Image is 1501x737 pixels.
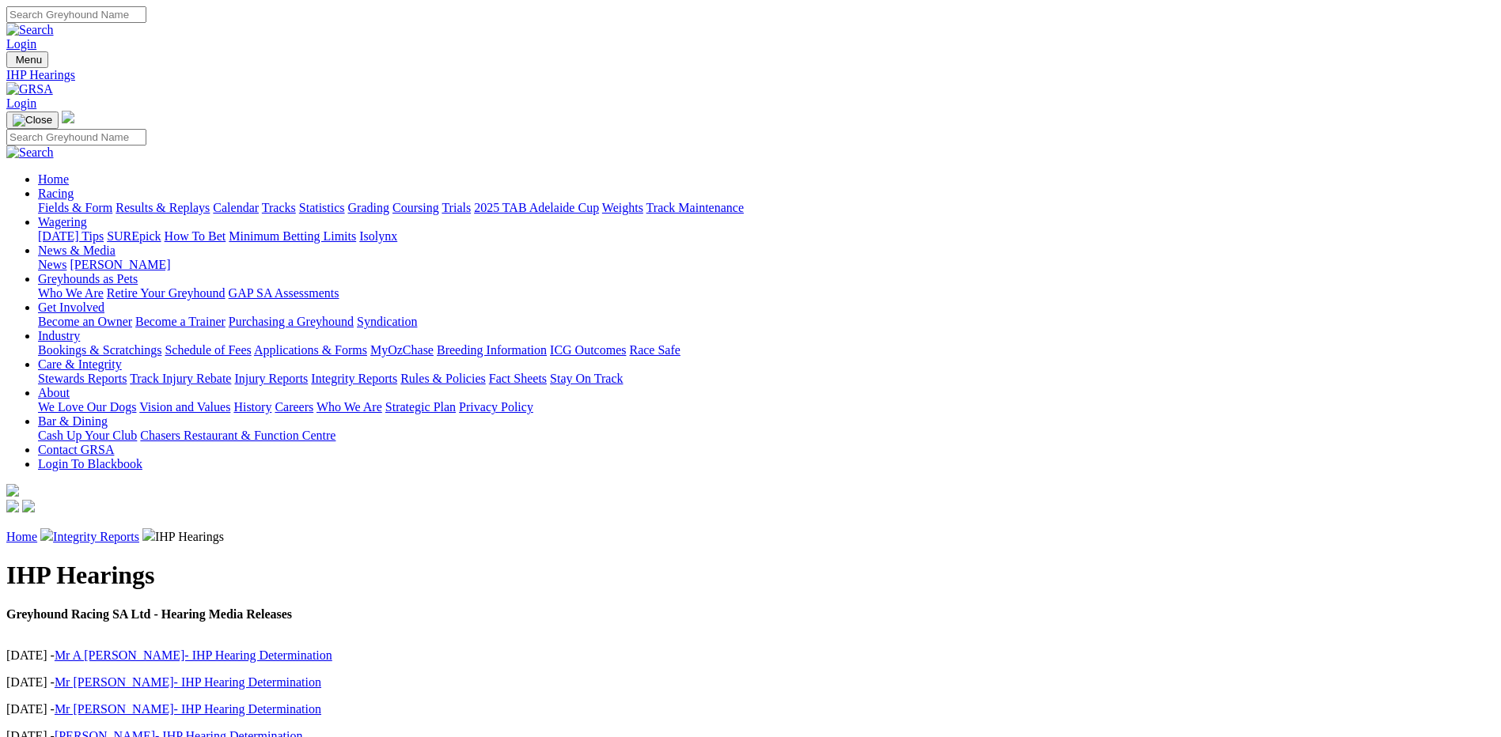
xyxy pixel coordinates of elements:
img: facebook.svg [6,500,19,512]
img: GRSA [6,82,53,96]
a: Stay On Track [550,372,623,385]
a: Isolynx [359,229,397,243]
span: Menu [16,54,42,66]
a: Race Safe [629,343,680,357]
img: logo-grsa-white.png [6,484,19,497]
img: Search [6,146,54,160]
a: [PERSON_NAME] [70,258,170,271]
a: Trials [442,201,471,214]
a: Racing [38,187,74,200]
a: We Love Our Dogs [38,400,136,414]
img: Close [13,114,52,127]
a: Tracks [262,201,296,214]
a: Mr A [PERSON_NAME]- IHP Hearing Determination [55,648,332,662]
a: SUREpick [107,229,161,243]
a: Syndication [357,315,417,328]
a: About [38,386,70,399]
a: Login To Blackbook [38,457,142,471]
a: Weights [602,201,643,214]
a: Fields & Form [38,201,112,214]
a: Vision and Values [139,400,230,414]
div: Greyhounds as Pets [38,286,1495,300]
div: Racing [38,201,1495,215]
div: News & Media [38,258,1495,272]
a: Applications & Forms [254,343,367,357]
a: Become a Trainer [135,315,226,328]
img: logo-grsa-white.png [62,111,74,123]
a: Injury Reports [234,372,308,385]
div: Industry [38,343,1495,357]
input: Search [6,6,146,23]
a: Statistics [299,201,345,214]
p: [DATE] - [6,675,1495,690]
a: Integrity Reports [53,530,139,543]
div: Wagering [38,229,1495,244]
a: Results & Replays [116,201,210,214]
a: GAP SA Assessments [229,286,339,300]
a: Stewards Reports [38,372,127,385]
a: Who We Are [38,286,104,300]
a: Cash Up Your Club [38,429,137,442]
button: Toggle navigation [6,111,59,129]
img: chevron-right.svg [40,528,53,541]
a: Rules & Policies [400,372,486,385]
input: Search [6,129,146,146]
img: chevron-right.svg [142,528,155,541]
a: Mr [PERSON_NAME]- IHP Hearing Determination [55,702,321,716]
a: Login [6,37,36,51]
a: MyOzChase [370,343,434,357]
h1: IHP Hearings [6,561,1495,590]
strong: Greyhound Racing SA Ltd - Hearing Media Releases [6,607,292,621]
a: Industry [38,329,80,342]
a: Mr [PERSON_NAME]- IHP Hearing Determination [55,675,321,689]
a: ICG Outcomes [550,343,626,357]
a: Bookings & Scratchings [38,343,161,357]
a: Coursing [392,201,439,214]
a: Privacy Policy [459,400,533,414]
a: [DATE] Tips [38,229,104,243]
a: Contact GRSA [38,443,114,456]
a: Schedule of Fees [165,343,251,357]
div: Care & Integrity [38,372,1495,386]
a: News [38,258,66,271]
a: Get Involved [38,300,104,314]
img: twitter.svg [22,500,35,512]
button: Toggle navigation [6,51,48,68]
a: Integrity Reports [311,372,397,385]
a: Bar & Dining [38,414,108,428]
p: [DATE] - [6,702,1495,716]
a: Breeding Information [437,343,547,357]
a: Wagering [38,215,87,229]
a: Minimum Betting Limits [229,229,356,243]
a: Greyhounds as Pets [38,272,138,285]
div: Get Involved [38,315,1495,329]
a: IHP Hearings [6,68,1495,82]
a: Home [38,172,69,186]
p: [DATE] - [6,648,1495,663]
a: Track Maintenance [646,201,744,214]
a: News & Media [38,244,116,257]
a: Login [6,96,36,110]
p: IHP Hearings [6,528,1495,544]
img: Search [6,23,54,37]
a: How To Bet [165,229,226,243]
a: Track Injury Rebate [130,372,231,385]
a: History [233,400,271,414]
a: Fact Sheets [489,372,547,385]
div: Bar & Dining [38,429,1495,443]
a: Home [6,530,37,543]
a: Strategic Plan [385,400,456,414]
a: Careers [275,400,313,414]
a: Care & Integrity [38,357,122,371]
a: Who We Are [316,400,382,414]
a: Calendar [213,201,259,214]
a: Chasers Restaurant & Function Centre [140,429,335,442]
div: About [38,400,1495,414]
a: Become an Owner [38,315,132,328]
a: Retire Your Greyhound [107,286,226,300]
a: Purchasing a Greyhound [229,315,354,328]
a: 2025 TAB Adelaide Cup [474,201,599,214]
a: Grading [348,201,389,214]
